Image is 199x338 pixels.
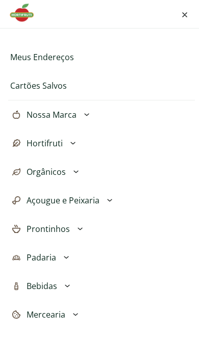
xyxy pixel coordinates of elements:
[8,3,42,23] img: Hortifruti
[8,272,195,300] button: Bebidas
[27,166,66,178] span: Orgânicos
[8,243,195,272] button: Padaria
[27,137,63,149] span: Hortifruti
[27,194,99,206] span: Açougue e Peixaria
[8,186,195,215] button: Açougue e Peixaria
[27,280,57,292] span: Bebidas
[27,308,65,321] span: Mercearia
[8,158,195,186] button: Orgânicos
[8,215,195,243] button: Prontinhos
[27,223,70,235] span: Prontinhos
[10,51,74,63] a: Meus Endereços
[27,109,77,121] span: Nossa Marca
[27,251,56,264] span: Padaria
[8,129,195,158] button: Hortifruti
[8,100,195,129] button: Nossa Marca
[8,300,195,329] button: Mercearia
[179,2,191,27] button: Fechar menu
[10,80,67,92] a: Cartões Salvos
